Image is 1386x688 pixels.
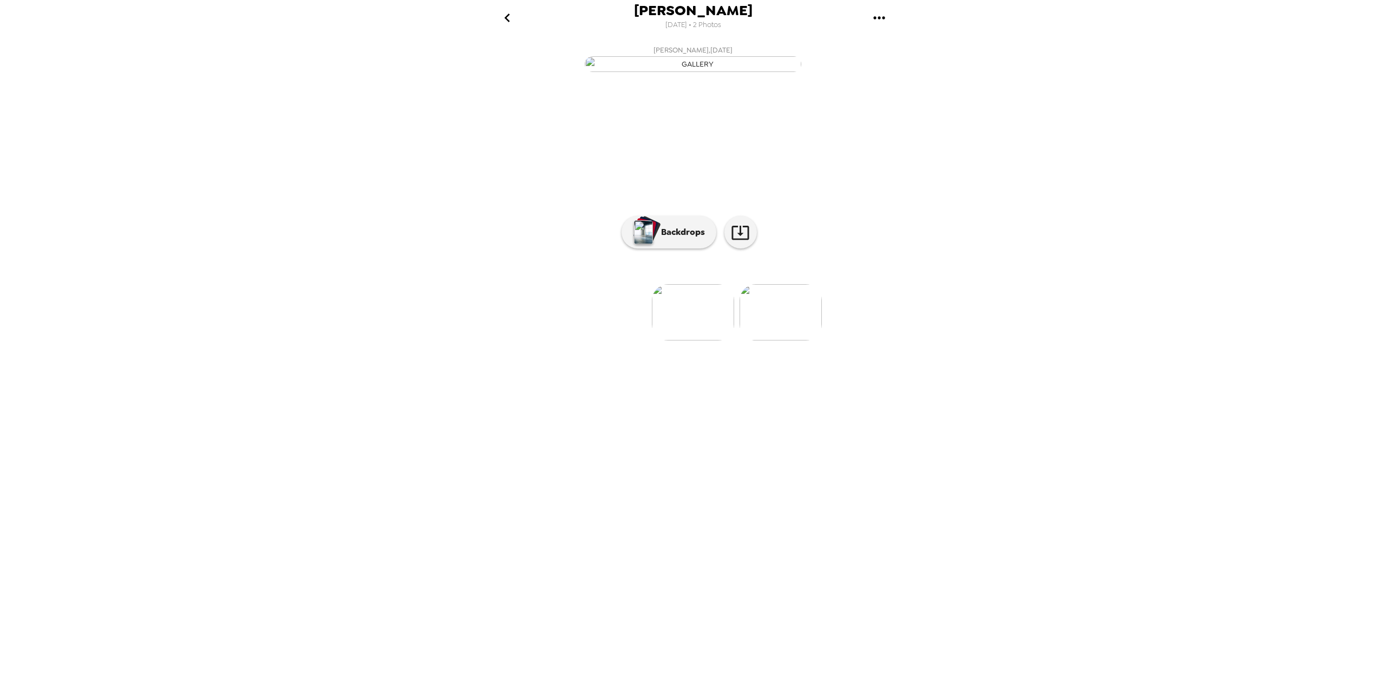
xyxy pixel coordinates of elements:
[622,216,716,248] button: Backdrops
[585,56,801,72] img: gallery
[634,3,753,18] span: [PERSON_NAME]
[656,226,705,239] p: Backdrops
[652,284,734,340] img: gallery
[653,44,733,56] span: [PERSON_NAME] , [DATE]
[476,41,910,75] button: [PERSON_NAME],[DATE]
[740,284,822,340] img: gallery
[665,18,721,32] span: [DATE] • 2 Photos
